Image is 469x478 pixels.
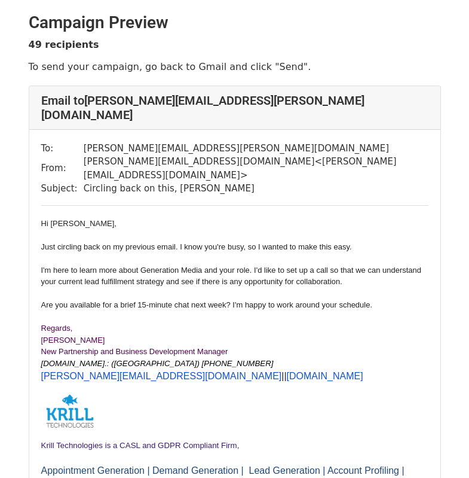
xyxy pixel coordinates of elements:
h2: Campaign Preview [29,13,441,33]
a: [PERSON_NAME][EMAIL_ADDRESS][DOMAIN_NAME] [41,371,282,381]
p: || [41,370,428,382]
img: AIorK4wiXAjenkmusL-3iBBI6rd4zJlZcXzDGncOUtr7UxGwZppCCx74L2yidt8TA_kJrOQMQIdOJrA [41,382,99,440]
div: Hi [PERSON_NAME], [41,218,428,230]
em: [DOMAIN_NAME].: ([GEOGRAPHIC_DATA]) [PHONE_NUMBER] [41,359,274,368]
td: To: [41,142,84,156]
p: To send your campaign, go back to Gmail and click "Send". [29,60,441,73]
td: [PERSON_NAME][EMAIL_ADDRESS][DOMAIN_NAME] < [PERSON_NAME][EMAIL_ADDRESS][DOMAIN_NAME] > [84,155,428,182]
td: From: [41,155,84,182]
span: Regards, [41,324,73,333]
div: Just circling back on my previous email. I know you're busy, so I wanted to make this easy. I'm h... [41,241,428,311]
td: Circling back on this, [PERSON_NAME] [84,182,428,196]
a: [DOMAIN_NAME] [287,371,363,381]
strong: 49 recipients [29,39,99,50]
td: Subject: [41,182,84,196]
span: New Partnership and Business Development Manager [41,347,228,356]
h4: Email to [PERSON_NAME][EMAIL_ADDRESS][PERSON_NAME][DOMAIN_NAME] [41,93,428,122]
span: Krill Technologies is a CASL and GDPR Compliant Firm, [41,441,240,450]
span: [PERSON_NAME] [41,336,105,345]
td: [PERSON_NAME][EMAIL_ADDRESS][PERSON_NAME][DOMAIN_NAME] [84,142,428,156]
